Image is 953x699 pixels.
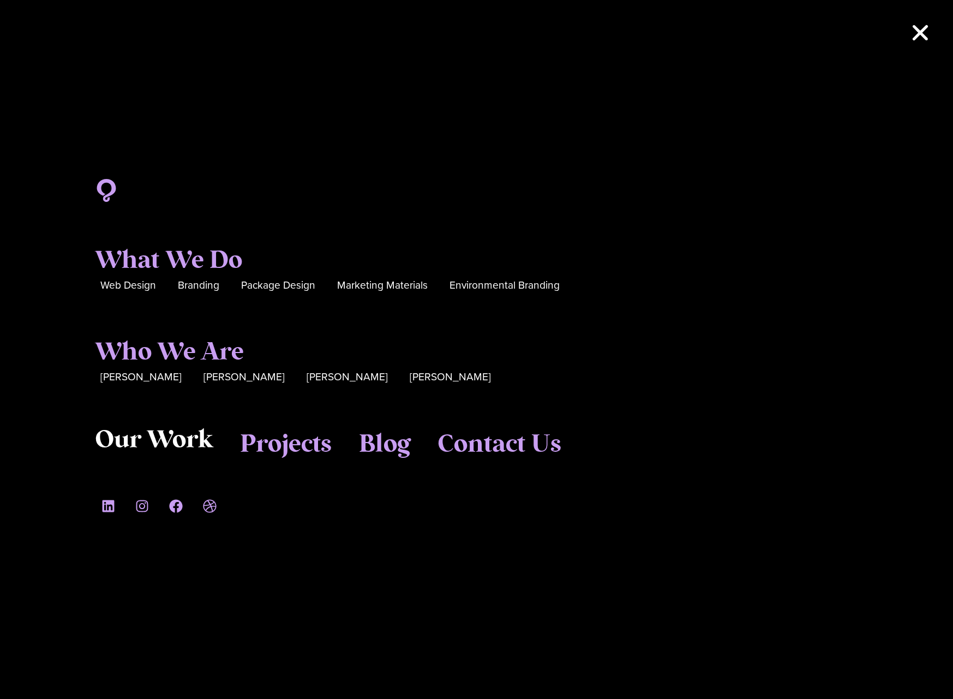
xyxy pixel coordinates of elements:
[100,277,156,294] a: Web Design
[95,338,244,367] a: Who We Are
[449,277,560,294] a: Environmental Branding
[241,277,315,294] a: Package Design
[203,369,285,386] a: [PERSON_NAME]
[240,430,332,459] a: Projects
[307,369,388,386] a: [PERSON_NAME]
[95,426,213,455] a: Our Work
[909,22,931,44] a: Close
[100,369,182,386] a: [PERSON_NAME]
[95,246,242,276] a: What We Do
[437,430,561,459] a: Contact Us
[410,369,491,386] a: [PERSON_NAME]
[359,430,410,459] a: Blog
[337,277,428,294] a: Marketing Materials
[178,277,219,294] a: Branding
